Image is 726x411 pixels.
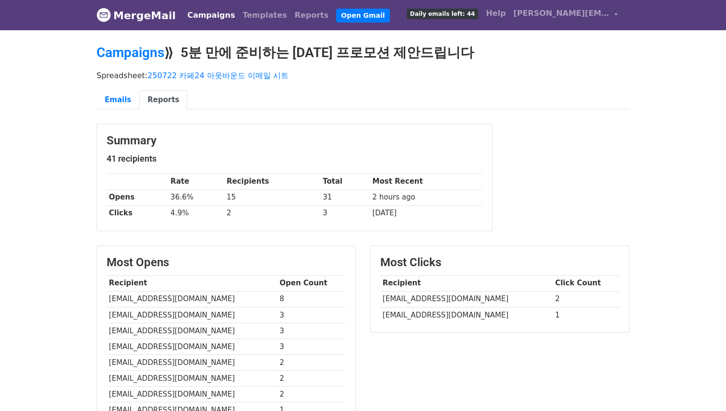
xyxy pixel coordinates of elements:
td: [EMAIL_ADDRESS][DOMAIN_NAME] [107,307,277,323]
td: [EMAIL_ADDRESS][DOMAIN_NAME] [380,291,553,307]
td: [EMAIL_ADDRESS][DOMAIN_NAME] [107,291,277,307]
td: [EMAIL_ADDRESS][DOMAIN_NAME] [107,323,277,339]
td: 31 [320,189,370,205]
td: [EMAIL_ADDRESS][DOMAIN_NAME] [107,355,277,371]
td: [DATE] [370,205,483,221]
h2: ⟫ 5분 만에 준비하는 [DATE] 프로모션 제안드립니다 [97,45,629,61]
th: Opens [107,189,168,205]
a: MergeMail [97,5,176,25]
th: Recipient [380,275,553,291]
th: Most Recent [370,174,483,189]
td: [EMAIL_ADDRESS][DOMAIN_NAME] [380,307,553,323]
a: Open Gmail [336,9,389,23]
img: MergeMail logo [97,8,111,22]
td: [EMAIL_ADDRESS][DOMAIN_NAME] [107,387,277,402]
td: 3 [320,205,370,221]
th: Open Count [277,275,346,291]
td: [EMAIL_ADDRESS][DOMAIN_NAME] [107,339,277,354]
td: 2 [277,355,346,371]
td: 3 [277,307,346,323]
td: 2 [277,371,346,387]
td: 3 [277,323,346,339]
a: Campaigns [183,6,239,25]
a: Help [482,4,509,23]
a: Reports [291,6,333,25]
td: 2 hours ago [370,189,483,205]
h3: Most Opens [107,256,346,270]
td: 2 [553,291,619,307]
a: [PERSON_NAME][EMAIL_ADDRESS][DOMAIN_NAME] [509,4,622,26]
td: 3 [277,339,346,354]
th: Recipients [224,174,320,189]
td: 2 [277,387,346,402]
th: Recipient [107,275,277,291]
th: Total [320,174,370,189]
td: 2 [224,205,320,221]
a: 250722 카페24 아웃바운드 이메일 시트 [147,71,289,80]
h3: Summary [107,134,483,148]
td: 8 [277,291,346,307]
span: [PERSON_NAME][EMAIL_ADDRESS][DOMAIN_NAME] [513,8,609,19]
a: Campaigns [97,45,164,60]
th: Click Count [553,275,619,291]
a: Templates [239,6,290,25]
h3: Most Clicks [380,256,619,270]
td: [EMAIL_ADDRESS][DOMAIN_NAME] [107,371,277,387]
a: Emails [97,90,139,110]
td: 15 [224,189,320,205]
p: Spreadsheet: [97,70,629,81]
a: Reports [139,90,187,110]
td: 4.9% [168,205,224,221]
span: Daily emails left: 44 [407,9,478,19]
h5: 41 recipients [107,153,483,164]
a: Daily emails left: 44 [403,4,482,23]
th: Clicks [107,205,168,221]
th: Rate [168,174,224,189]
td: 1 [553,307,619,323]
td: 36.6% [168,189,224,205]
